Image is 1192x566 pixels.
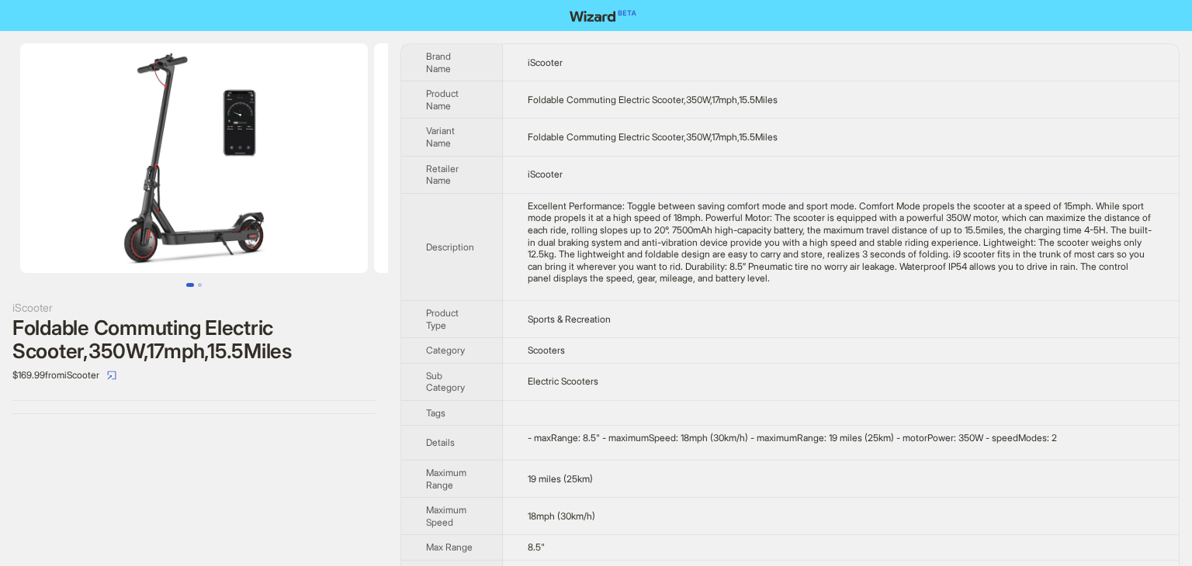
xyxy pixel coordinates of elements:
[12,316,376,363] div: Foldable Commuting Electric Scooter,350W,17mph,15.5Miles
[426,163,459,187] span: Retailer Name
[20,43,368,273] img: Foldable Commuting Electric Scooter,350W,17mph,15.5Miles Foldable Commuting Electric Scooter,350W...
[528,168,563,180] span: iScooter
[528,541,545,553] span: 8.5"
[426,504,466,528] span: Maximum Speed
[426,50,451,74] span: Brand Name
[426,241,474,253] span: Description
[186,283,194,287] button: Go to slide 1
[528,57,563,68] span: iScooter
[426,407,445,419] span: Tags
[12,363,376,388] div: $169.99 from iScooter
[528,432,1154,444] div: - maxRange: 8.5" - maximumSpeed: 18mph (30km/h) - maximumRange: 19 miles (25km) - motorPower: 350...
[426,370,465,394] span: Sub Category
[426,344,465,356] span: Category
[528,131,778,143] span: Foldable Commuting Electric Scooter,350W,17mph,15.5Miles
[426,467,466,491] span: Maximum Range
[528,94,778,105] span: Foldable Commuting Electric Scooter,350W,17mph,15.5Miles
[528,510,595,522] span: 18mph (30km/h)
[426,541,473,553] span: Max Range
[12,299,376,316] div: iScooter
[426,88,459,112] span: Product Name
[528,473,593,485] span: 19 miles (25km)
[426,125,455,149] span: Variant Name
[528,375,598,387] span: Electric Scooters
[426,437,455,448] span: Details
[374,43,722,273] img: Foldable Commuting Electric Scooter,350W,17mph,15.5Miles Foldable Commuting Electric Scooter,350W...
[107,371,116,380] span: select
[528,313,611,325] span: Sports & Recreation
[528,344,565,356] span: Scooters
[198,283,202,287] button: Go to slide 2
[426,307,459,331] span: Product Type
[528,200,1154,285] div: Excellent Performance: Toggle between saving comfort mode and sport mode. Comfort Mode propels th...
